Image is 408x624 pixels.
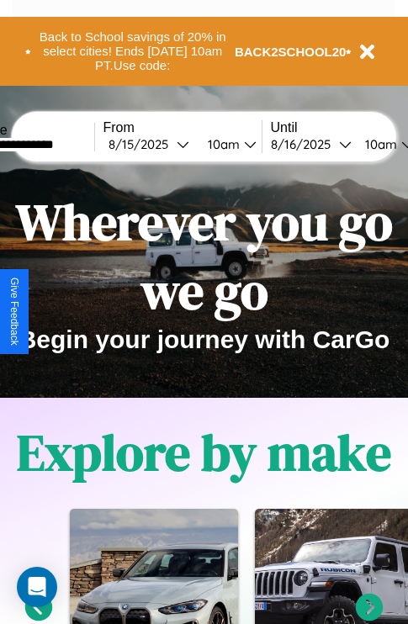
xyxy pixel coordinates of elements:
[194,135,262,153] button: 10am
[103,120,262,135] label: From
[109,136,177,152] div: 8 / 15 / 2025
[8,278,20,346] div: Give Feedback
[199,136,244,152] div: 10am
[357,136,401,152] div: 10am
[103,135,194,153] button: 8/15/2025
[271,136,339,152] div: 8 / 16 / 2025
[17,567,57,607] div: Open Intercom Messenger
[235,45,347,59] b: BACK2SCHOOL20
[31,25,235,77] button: Back to School savings of 20% in select cities! Ends [DATE] 10am PT.Use code:
[17,418,391,487] h1: Explore by make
